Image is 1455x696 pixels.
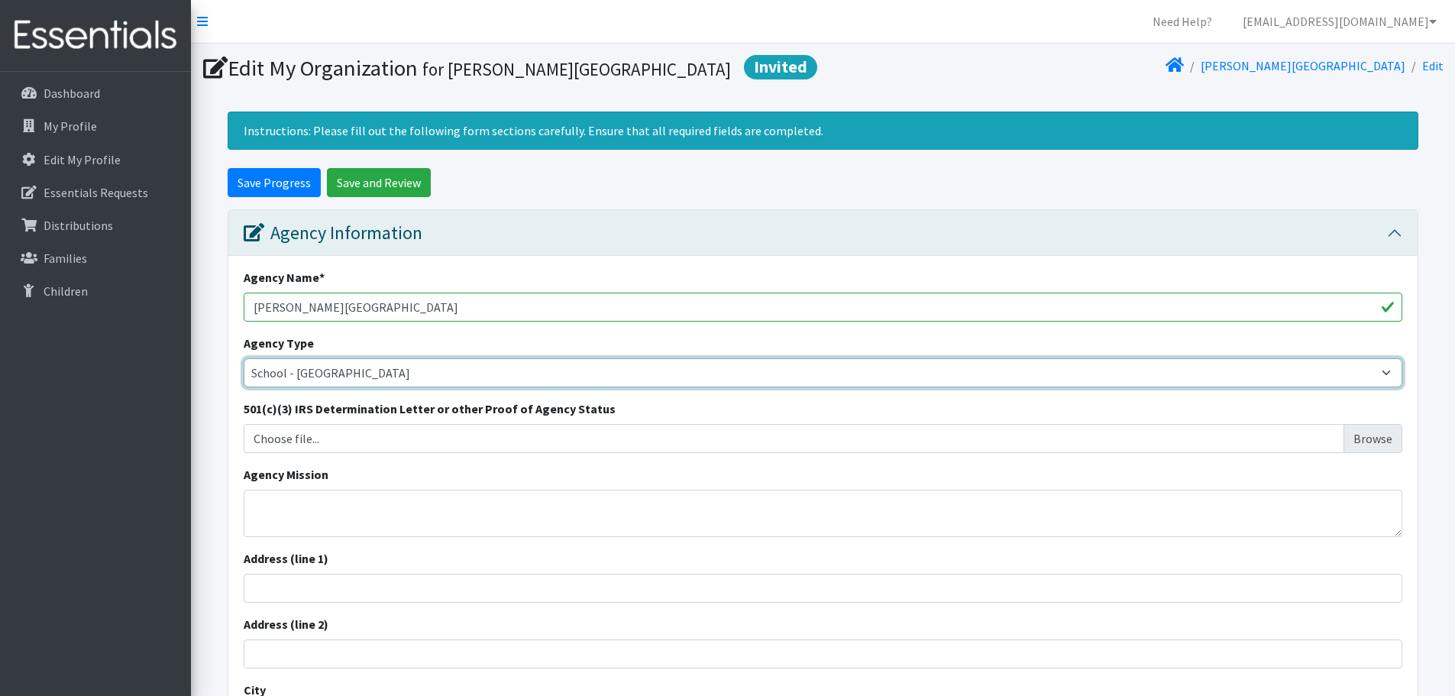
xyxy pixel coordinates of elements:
[6,243,185,274] a: Families
[44,152,121,167] p: Edit My Profile
[44,218,113,233] p: Distributions
[422,58,731,80] small: for [PERSON_NAME][GEOGRAPHIC_DATA]
[244,268,325,286] label: Agency Name
[244,465,328,484] label: Agency Mission
[1230,6,1449,37] a: [EMAIL_ADDRESS][DOMAIN_NAME]
[244,424,1402,453] label: Choose file...
[6,78,185,108] a: Dashboard
[6,144,185,175] a: Edit My Profile
[228,168,321,197] input: Save Progress
[244,549,328,568] label: Address (line 1)
[203,55,818,82] h1: Edit My Organization
[6,111,185,141] a: My Profile
[244,615,328,633] label: Address (line 2)
[6,210,185,241] a: Distributions
[244,222,422,244] div: Agency Information
[44,251,87,266] p: Families
[319,270,325,285] abbr: required
[327,168,431,197] input: Save and Review
[1422,58,1444,73] a: Edit
[44,86,100,101] p: Dashboard
[44,283,88,299] p: Children
[1140,6,1224,37] a: Need Help?
[228,210,1418,257] button: Agency Information
[6,10,185,61] img: HumanEssentials
[44,185,148,200] p: Essentials Requests
[44,118,97,134] p: My Profile
[6,276,185,306] a: Children
[244,334,314,352] label: Agency Type
[744,55,817,79] span: Invited
[6,177,185,208] a: Essentials Requests
[228,112,1418,150] div: Instructions: Please fill out the following form sections carefully. Ensure that all required fie...
[1201,58,1405,73] a: [PERSON_NAME][GEOGRAPHIC_DATA]
[244,400,616,418] label: 501(c)(3) IRS Determination Letter or other Proof of Agency Status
